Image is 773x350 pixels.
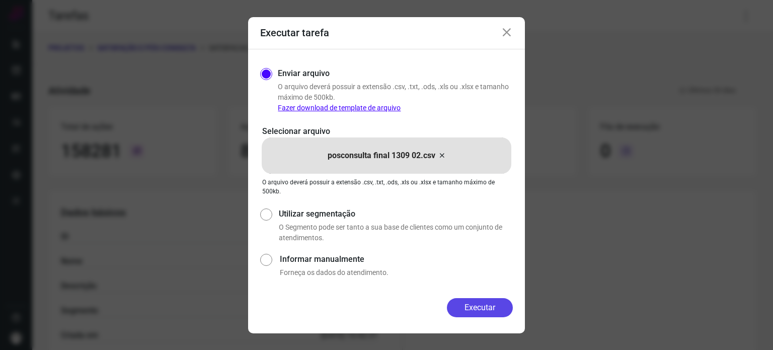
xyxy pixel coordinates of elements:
label: Informar manualmente [280,253,513,265]
p: Forneça os dados do atendimento. [280,267,513,278]
p: O arquivo deverá possuir a extensão .csv, .txt, .ods, .xls ou .xlsx e tamanho máximo de 500kb. [262,178,511,196]
label: Enviar arquivo [278,67,330,80]
p: Selecionar arquivo [262,125,511,137]
button: Executar [447,298,513,317]
label: Utilizar segmentação [279,208,513,220]
h3: Executar tarefa [260,27,329,39]
a: Fazer download de template de arquivo [278,104,401,112]
p: O arquivo deverá possuir a extensão .csv, .txt, .ods, .xls ou .xlsx e tamanho máximo de 500kb. [278,82,513,113]
p: posconsulta final 1309 02.csv [328,150,435,162]
p: O Segmento pode ser tanto a sua base de clientes como um conjunto de atendimentos. [279,222,513,243]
